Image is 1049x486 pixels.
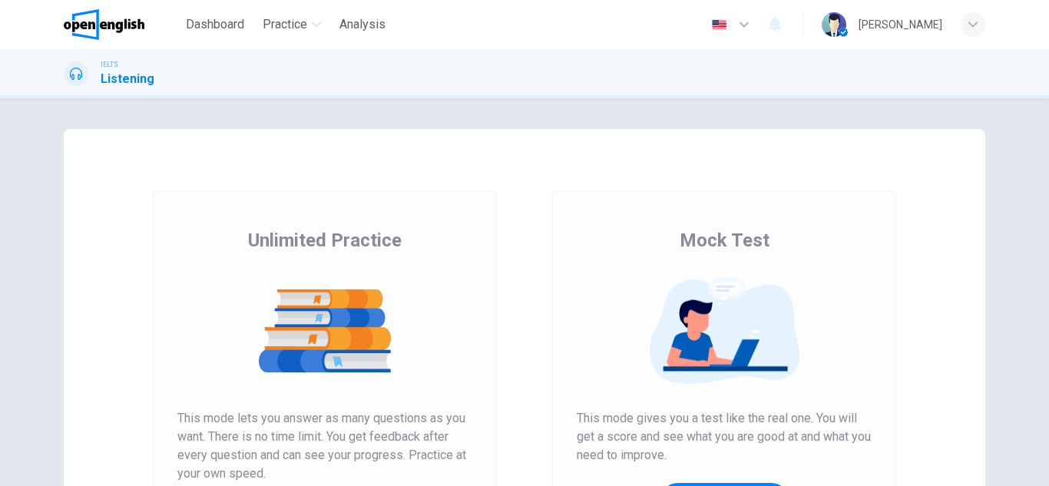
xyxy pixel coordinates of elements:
span: Unlimited Practice [248,228,402,253]
button: Analysis [333,11,392,38]
span: Practice [263,15,307,34]
button: Practice [256,11,327,38]
img: en [710,19,729,31]
button: Dashboard [180,11,250,38]
img: OpenEnglish logo [64,9,144,40]
span: Mock Test [680,228,769,253]
span: This mode gives you a test like the real one. You will get a score and see what you are good at a... [577,409,872,465]
div: [PERSON_NAME] [859,15,942,34]
a: OpenEnglish logo [64,9,180,40]
span: This mode lets you answer as many questions as you want. There is no time limit. You get feedback... [177,409,472,483]
img: Profile picture [822,12,846,37]
span: Analysis [339,15,386,34]
h1: Listening [101,70,154,88]
span: IELTS [101,59,118,70]
span: Dashboard [186,15,244,34]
